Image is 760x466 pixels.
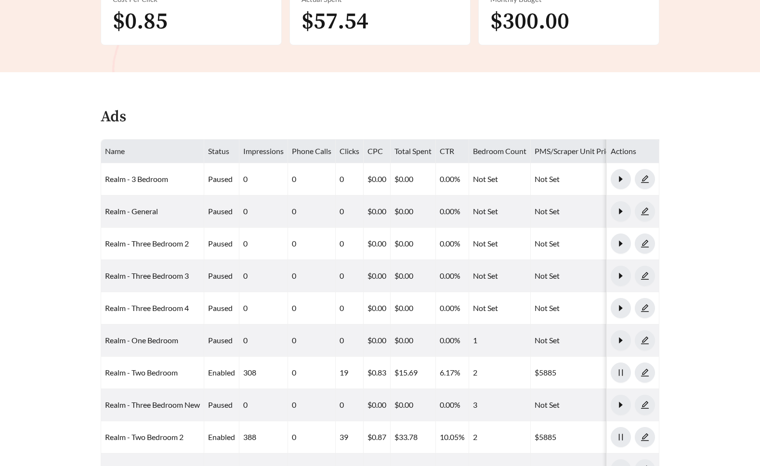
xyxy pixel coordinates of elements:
[105,271,189,280] a: Realm - Three Bedroom 3
[611,175,630,183] span: caret-right
[611,239,630,248] span: caret-right
[531,163,617,195] td: Not Set
[239,421,288,453] td: 388
[336,421,364,453] td: 39
[113,7,168,36] span: $0.85
[239,260,288,292] td: 0
[469,292,531,324] td: Not Set
[635,362,655,383] button: edit
[364,357,391,389] td: $0.83
[288,324,336,357] td: 0
[436,357,469,389] td: 6.17%
[391,357,436,389] td: $15.69
[288,195,336,228] td: 0
[440,146,454,155] span: CTR
[611,266,631,286] button: caret-right
[611,169,631,189] button: caret-right
[367,146,383,155] span: CPC
[336,260,364,292] td: 0
[364,228,391,260] td: $0.00
[391,324,436,357] td: $0.00
[208,432,235,441] span: enabled
[239,324,288,357] td: 0
[239,195,288,228] td: 0
[105,432,183,441] a: Realm - Two Bedroom 2
[208,207,233,216] span: paused
[105,207,158,216] a: Realm - General
[469,357,531,389] td: 2
[635,271,655,280] a: edit
[611,433,630,441] span: pause
[635,239,655,248] span: edit
[611,395,631,415] button: caret-right
[635,175,655,183] span: edit
[611,304,630,312] span: caret-right
[611,207,630,216] span: caret-right
[336,357,364,389] td: 19
[288,421,336,453] td: 0
[336,140,364,163] th: Clicks
[288,140,336,163] th: Phone Calls
[531,421,617,453] td: $5885
[436,292,469,324] td: 0.00%
[204,140,239,163] th: Status
[336,389,364,421] td: 0
[391,389,436,421] td: $0.00
[436,389,469,421] td: 0.00%
[336,292,364,324] td: 0
[635,330,655,350] button: edit
[208,368,235,377] span: enabled
[635,304,655,312] span: edit
[105,174,168,183] a: Realm - 3 Bedroom
[635,266,655,286] button: edit
[611,362,631,383] button: pause
[208,239,233,248] span: paused
[301,7,368,36] span: $57.54
[611,336,630,345] span: caret-right
[635,169,655,189] button: edit
[336,324,364,357] td: 0
[364,292,391,324] td: $0.00
[208,174,233,183] span: paused
[469,163,531,195] td: Not Set
[531,389,617,421] td: Not Set
[436,163,469,195] td: 0.00%
[436,195,469,228] td: 0.00%
[105,239,189,248] a: Realm - Three Bedroom 2
[239,357,288,389] td: 308
[635,368,655,377] span: edit
[469,140,531,163] th: Bedroom Count
[336,228,364,260] td: 0
[635,233,655,254] button: edit
[635,395,655,415] button: edit
[436,324,469,357] td: 0.00%
[635,303,655,312] a: edit
[436,421,469,453] td: 10.05%
[531,140,617,163] th: PMS/Scraper Unit Price
[436,228,469,260] td: 0.00%
[635,272,655,280] span: edit
[391,195,436,228] td: $0.00
[364,324,391,357] td: $0.00
[391,421,436,453] td: $33.78
[436,260,469,292] td: 0.00%
[101,109,126,126] h4: Ads
[391,292,436,324] td: $0.00
[364,389,391,421] td: $0.00
[391,163,436,195] td: $0.00
[611,201,631,221] button: caret-right
[208,303,233,312] span: paused
[336,195,364,228] td: 0
[469,324,531,357] td: 1
[105,336,178,345] a: Realm - One Bedroom
[635,336,655,345] span: edit
[208,336,233,345] span: paused
[611,233,631,254] button: caret-right
[635,400,655,409] a: edit
[288,228,336,260] td: 0
[391,260,436,292] td: $0.00
[531,195,617,228] td: Not Set
[611,330,631,350] button: caret-right
[288,357,336,389] td: 0
[288,163,336,195] td: 0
